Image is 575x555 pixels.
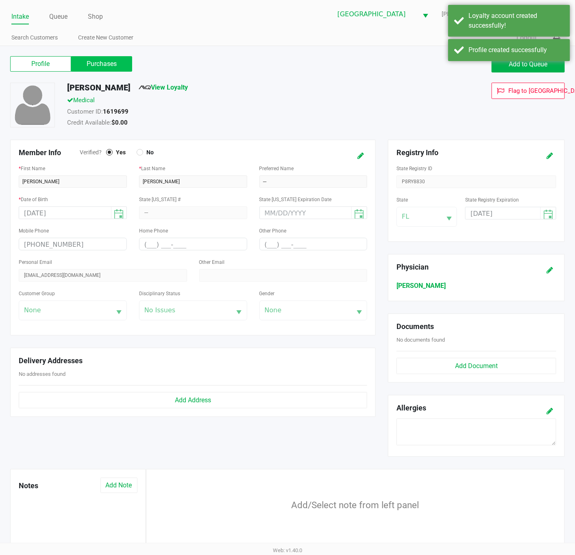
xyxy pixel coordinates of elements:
button: Add Note [100,478,137,493]
button: Flag to [GEOGRAPHIC_DATA] [492,83,565,99]
span: [GEOGRAPHIC_DATA] [338,9,413,19]
span: No [143,149,154,156]
a: Create New Customer [78,33,133,43]
button: Add Address [19,392,367,408]
div: Credit Available: [61,118,401,129]
h6: [PERSON_NAME] [396,282,556,290]
button: Add Document [396,358,556,374]
label: State Registry ID [396,165,432,172]
span: No documents found [396,337,445,343]
label: First Name [19,165,45,172]
label: Personal Email [19,259,52,266]
h5: Documents [396,322,556,331]
label: Purchases [71,56,132,72]
label: Other Email [199,259,225,266]
h5: Allergies [396,404,426,415]
strong: $0.00 [111,119,128,126]
h5: Physician [396,263,527,272]
div: Customer ID: [61,107,401,118]
span: Web: v1.40.0 [273,547,302,553]
label: State [US_STATE] # [139,196,181,203]
a: Search Customers [11,33,58,43]
h5: Registry Info [396,148,527,157]
div: Medical [61,96,401,107]
div: Loyalty account created successfully! [468,11,564,31]
label: State [US_STATE] Expiration Date [259,196,332,203]
span: No addresses found [19,371,65,377]
span: [PERSON_NAME]-SEALS [442,10,520,18]
label: State Registry Expiration [465,196,519,204]
div: Profile created successfully [468,45,564,55]
label: Disciplinary Status [139,290,180,297]
label: State [396,196,408,204]
h5: Notes [19,478,43,494]
label: Last Name [139,165,165,172]
span: Add/Select note from left panel [292,500,419,510]
label: Other Phone [259,227,287,235]
span: Verified? [80,148,106,157]
span: Add to Queue [509,60,548,68]
label: Date of Birth [19,196,48,203]
label: Customer Group [19,290,55,297]
button: Logout [517,33,537,43]
strong: 1619699 [103,108,129,115]
a: Queue [49,11,68,22]
a: Intake [11,11,29,22]
button: Add to Queue [492,56,565,72]
label: Mobile Phone [19,227,49,235]
a: View Loyalty [139,83,188,91]
span: Yes [113,149,126,156]
label: Profile [10,56,71,72]
label: Home Phone [139,227,168,235]
h5: [PERSON_NAME] [67,83,131,92]
h5: Delivery Addresses [19,356,367,365]
label: Preferred Name [259,165,294,172]
span: Add Address [175,396,211,404]
span: Add Document [455,362,498,370]
label: Gender [259,290,275,297]
h5: Member Info [19,148,80,157]
button: Select [418,4,433,24]
a: Shop [88,11,103,22]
